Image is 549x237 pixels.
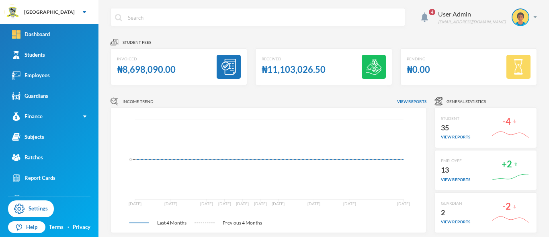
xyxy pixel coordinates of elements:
tspan: 0 [129,157,132,162]
div: 2 [441,206,470,219]
a: Settings [8,200,54,217]
div: view reports [441,219,470,225]
div: ₦8,698,090.00 [117,62,176,78]
div: ₦0.00 [407,62,430,78]
div: Invoiced [117,56,176,62]
tspan: [DATE] [272,201,285,206]
div: User Admin [438,9,506,19]
div: Pending [407,56,430,62]
div: Messages [12,194,48,203]
tspan: [DATE] [307,201,320,206]
div: EMPLOYEE [441,158,470,164]
div: Subjects [12,133,44,141]
a: Privacy [73,223,90,231]
div: -2 [502,199,511,214]
div: ₦11,103,026.50 [262,62,326,78]
tspan: [DATE] [218,201,231,206]
div: view reports [441,177,470,183]
tspan: [DATE] [254,201,267,206]
div: Finance [12,112,43,121]
div: GUARDIAN [441,200,470,206]
div: view reports [441,134,470,140]
span: 4 [429,9,435,15]
span: View reports [397,99,426,105]
tspan: [DATE] [164,201,177,206]
div: Dashboard [12,30,50,39]
div: [EMAIL_ADDRESS][DOMAIN_NAME] [438,19,506,25]
div: +2 [502,157,512,172]
a: Help [8,221,45,233]
tspan: [DATE] [129,201,141,206]
input: Search [127,8,401,27]
span: General Statistics [447,99,486,105]
tspan: [DATE] [236,201,249,206]
a: Invoiced₦8,698,090.00 [111,48,247,85]
div: Guardians [12,92,48,100]
div: Employees [12,71,50,80]
img: logo [4,4,20,21]
tspan: [DATE] [200,201,213,206]
span: Student fees [123,39,151,45]
a: Terms [49,223,64,231]
img: search [115,14,122,21]
div: 35 [441,122,470,134]
div: Batches [12,153,43,162]
div: STUDENT [441,115,470,122]
div: [GEOGRAPHIC_DATA] [24,8,75,16]
span: Last 4 Months [149,219,195,227]
tspan: [DATE] [343,201,356,206]
div: 13 [441,164,470,177]
span: Income Trend [123,99,154,105]
div: Students [12,51,45,59]
div: · [68,223,69,231]
div: -4 [502,114,511,130]
div: Received [262,56,326,62]
div: Report Cards [12,174,55,182]
tspan: [DATE] [397,201,410,206]
img: STUDENT [512,9,529,25]
a: Pending₦0.00 [400,48,537,85]
span: Previous 4 Months [215,219,270,227]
